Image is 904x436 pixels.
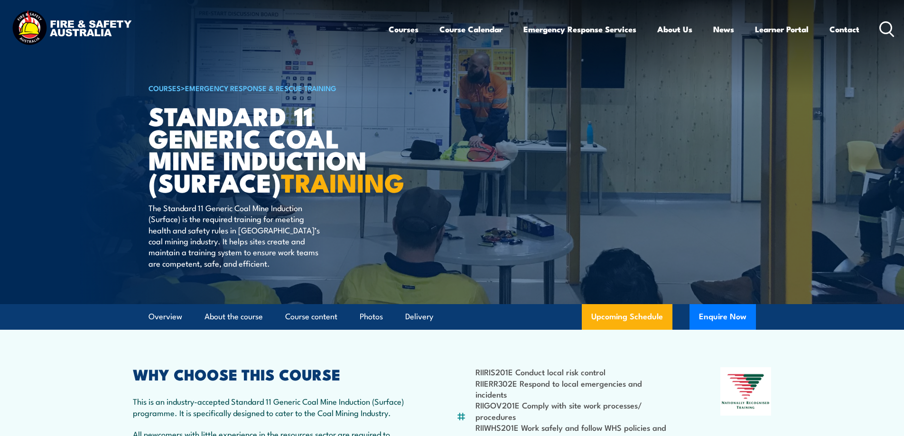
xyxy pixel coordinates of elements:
a: Courses [389,17,419,42]
a: About the course [205,304,263,329]
li: RIIRIS201E Conduct local risk control [475,366,674,377]
p: This is an industry-accepted Standard 11 Generic Coal Mine Induction (Surface) programme. It is s... [133,396,410,418]
button: Enquire Now [690,304,756,330]
h2: WHY CHOOSE THIS COURSE [133,367,410,380]
a: Upcoming Schedule [582,304,672,330]
img: Nationally Recognised Training logo. [720,367,772,416]
a: Photos [360,304,383,329]
a: Learner Portal [755,17,809,42]
a: Contact [829,17,859,42]
li: RIIERR302E Respond to local emergencies and incidents [475,378,674,400]
a: About Us [657,17,692,42]
h6: > [149,82,383,93]
li: RIIGOV201E Comply with site work processes/ procedures [475,399,674,422]
a: COURSES [149,83,181,93]
p: The Standard 11 Generic Coal Mine Induction (Surface) is the required training for meeting health... [149,202,322,269]
a: News [713,17,734,42]
a: Delivery [405,304,433,329]
a: Course Calendar [439,17,503,42]
a: Emergency Response & Rescue Training [185,83,336,93]
a: Overview [149,304,182,329]
a: Emergency Response Services [523,17,636,42]
a: Course content [285,304,337,329]
h1: Standard 11 Generic Coal Mine Induction (Surface) [149,104,383,193]
strong: TRAINING [281,162,404,201]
